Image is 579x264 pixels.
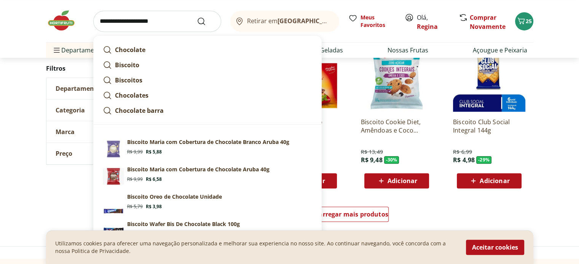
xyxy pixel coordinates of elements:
[314,207,389,225] a: Carregar mais produtos
[453,118,525,134] a: Biscoito Club Social Integral 144g
[457,173,522,188] button: Adicionar
[146,176,162,182] span: R$ 6,58
[315,211,388,217] span: Carregar mais produtos
[127,193,222,201] p: Biscoito Oreo de Chocolate Unidade
[197,17,215,26] button: Submit Search
[100,57,315,73] a: Biscoito
[360,156,382,164] span: R$ 9,48
[466,240,524,255] button: Aceitar cookies
[526,17,532,25] span: 25
[360,40,433,112] img: Biscoito Cookie Diet, Amêndoas e Coco Jasmine 120g
[247,17,331,24] span: Retirar em
[100,73,315,88] a: Biscoitos
[52,41,107,59] span: Departamentos
[360,118,433,134] a: Biscoito Cookie Diet, Amêndoas e Coco Jasmine 120g
[56,150,72,157] span: Preço
[100,88,315,103] a: Chocolates
[46,9,84,32] img: Hortifruti
[127,204,143,210] span: R$ 5,79
[115,91,148,100] strong: Chocolates
[453,40,525,112] img: Biscoito Club Social Integral 144g
[52,41,61,59] button: Menu
[360,148,383,156] span: R$ 13,49
[230,11,339,32] button: Retirar em[GEOGRAPHIC_DATA]/[GEOGRAPHIC_DATA]
[103,193,124,214] img: Principal
[115,46,145,54] strong: Chocolate
[100,163,315,190] a: Biscoito Maria com Cobertura de Chocolate Aruba 40gBiscoito Maria com Cobertura de Chocolate Arub...
[46,100,161,121] button: Categoria
[46,78,161,99] button: Departamento
[476,156,491,164] span: - 29 %
[515,12,533,30] button: Carrinho
[348,14,396,29] a: Meus Favoritos
[388,178,417,184] span: Adicionar
[384,156,399,164] span: - 30 %
[56,85,100,92] span: Departamento
[473,46,527,55] a: Açougue e Peixaria
[278,17,406,25] b: [GEOGRAPHIC_DATA]/[GEOGRAPHIC_DATA]
[417,22,438,31] a: Regina
[146,149,162,155] span: R$ 5,88
[127,138,289,146] p: Biscoito Maria com Cobertura de Chocolate Branco Aruba 40g
[100,217,315,245] a: PrincipalBiscoito Wafer Bis De Chocolate Black 100gR$ 7,79
[115,106,164,115] strong: Chocolate barra
[453,148,472,156] span: R$ 6,99
[453,156,475,164] span: R$ 4,98
[127,166,270,173] p: Biscoito Maria com Cobertura de Chocolate Aruba 40g
[127,176,143,182] span: R$ 9,99
[388,46,428,55] a: Nossas Frutas
[146,204,162,210] span: R$ 3,98
[55,240,457,255] p: Utilizamos cookies para oferecer uma navegação personalizada e melhorar sua experiencia no nosso ...
[56,128,75,136] span: Marca
[46,61,161,76] h2: Filtros
[417,13,451,31] span: Olá,
[115,61,139,69] strong: Biscoito
[56,106,85,114] span: Categoria
[360,14,396,29] span: Meus Favoritos
[93,11,221,32] input: search
[46,143,161,164] button: Preço
[127,220,240,228] p: Biscoito Wafer Bis De Chocolate Black 100g
[127,149,143,155] span: R$ 9,99
[103,166,124,187] img: Biscoito Maria com Cobertura de Chocolate Aruba 40g
[100,103,315,118] a: Chocolate barra
[470,13,506,31] a: Comprar Novamente
[115,76,142,84] strong: Biscoitos
[100,190,315,217] a: PrincipalBiscoito Oreo de Chocolate UnidadeR$ 5,79R$ 3,98
[100,135,315,163] a: Biscoito Maria com Cobertura de Chocolate Branco Aruba 40gBiscoito Maria com Cobertura de Chocola...
[100,42,315,57] a: Chocolate
[103,220,124,242] img: Principal
[364,173,429,188] button: Adicionar
[480,178,509,184] span: Adicionar
[46,121,161,142] button: Marca
[103,138,124,160] img: Biscoito Maria com Cobertura de Chocolate Branco Aruba 40g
